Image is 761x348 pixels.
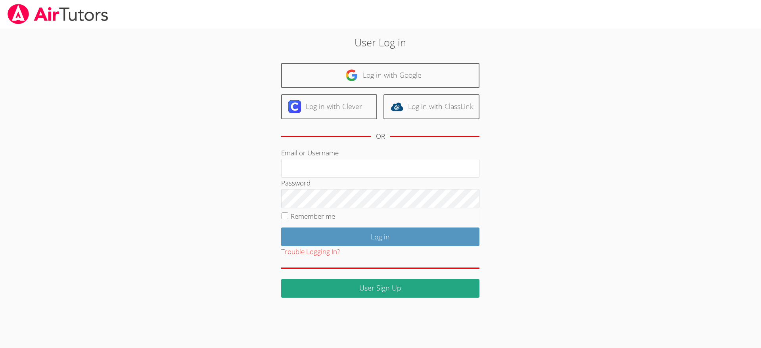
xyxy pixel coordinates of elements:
img: airtutors_banner-c4298cdbf04f3fff15de1276eac7730deb9818008684d7c2e4769d2f7ddbe033.png [7,4,109,24]
a: User Sign Up [281,279,479,298]
img: clever-logo-6eab21bc6e7a338710f1a6ff85c0baf02591cd810cc4098c63d3a4b26e2feb20.svg [288,100,301,113]
img: classlink-logo-d6bb404cc1216ec64c9a2012d9dc4662098be43eaf13dc465df04b49fa7ab582.svg [391,100,403,113]
label: Email or Username [281,148,339,157]
input: Log in [281,228,479,246]
a: Log in with Google [281,63,479,88]
h2: User Log in [175,35,586,50]
label: Password [281,178,311,187]
a: Log in with Clever [281,94,377,119]
div: OR [376,131,385,142]
label: Remember me [291,212,335,221]
a: Log in with ClassLink [383,94,479,119]
button: Trouble Logging In? [281,246,340,258]
img: google-logo-50288ca7cdecda66e5e0955fdab243c47b7ad437acaf1139b6f446037453330a.svg [345,69,358,82]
